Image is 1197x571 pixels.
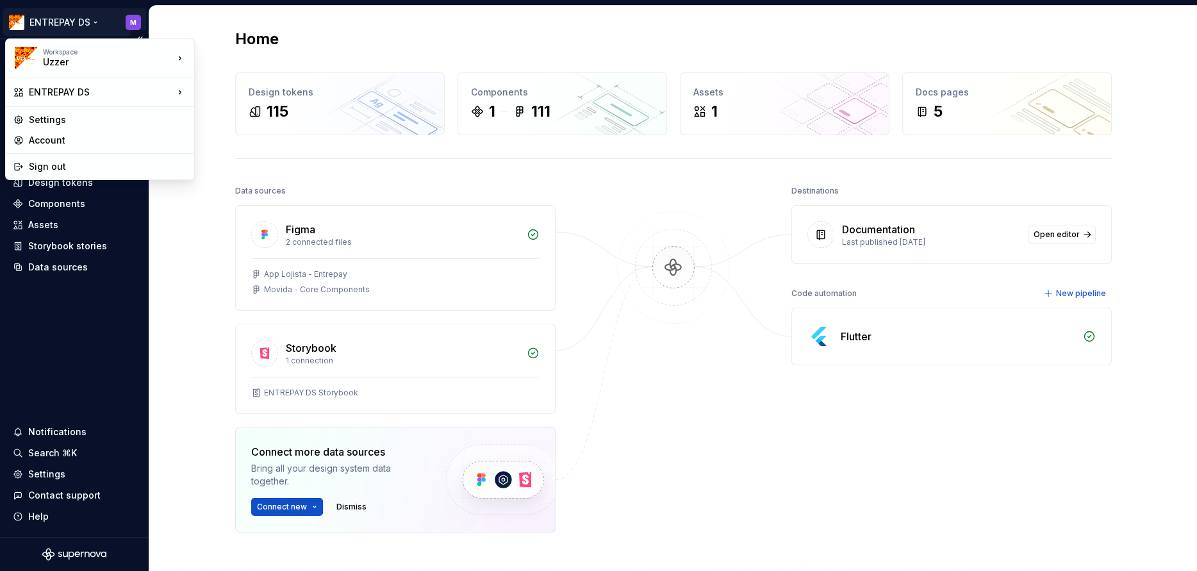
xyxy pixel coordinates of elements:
[15,47,38,70] img: bf57eda1-e70d-405f-8799-6995c3035d87.png
[29,113,186,126] div: Settings
[29,134,186,147] div: Account
[43,48,174,56] div: Workspace
[29,86,174,99] div: ENTREPAY DS
[29,160,186,173] div: Sign out
[43,56,152,69] div: Uzzer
